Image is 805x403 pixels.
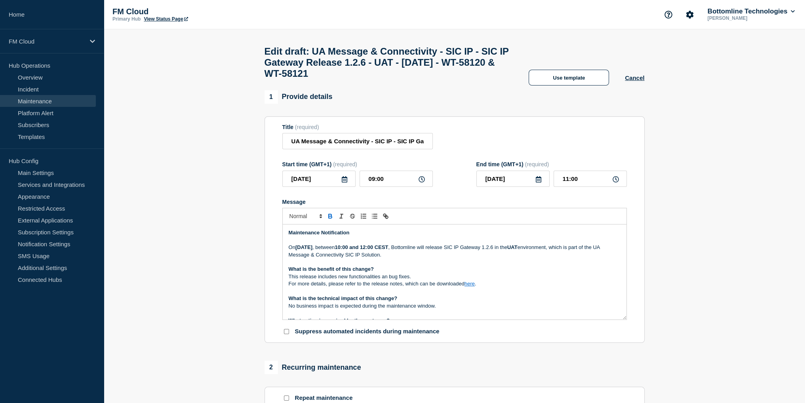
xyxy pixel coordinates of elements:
[282,124,433,130] div: Title
[336,211,347,221] button: Toggle italic text
[265,90,333,104] div: Provide details
[295,394,353,402] p: Repeat maintenance
[282,171,356,187] input: YYYY-MM-DD
[289,280,620,287] p: For more details, please refer to the release notes, which can be downloaded .
[347,211,358,221] button: Toggle strikethrough text
[289,302,620,310] p: No business impact is expected during the maintenance window.
[112,16,141,22] p: Primary Hub
[265,361,278,374] span: 2
[325,211,336,221] button: Toggle bold text
[112,7,271,16] p: FM Cloud
[289,230,350,236] strong: Maintenance Notification
[289,273,620,280] p: This release includes new functionalities an bug fixes.
[9,38,85,45] p: FM Cloud
[265,361,361,374] div: Recurring maintenance
[282,161,433,167] div: Start time (GMT+1)
[554,171,627,187] input: HH:MM
[369,211,380,221] button: Toggle bulleted list
[706,15,788,21] p: [PERSON_NAME]
[284,395,289,401] input: Repeat maintenance
[295,328,440,335] p: Suppress automated incidents during maintenance
[144,16,188,22] a: View Status Page
[265,46,513,79] h1: Edit draft: UA Message & Connectivity - SIC IP - SIC IP Gateway Release 1.2.6 - UAT - [DATE] - WT...
[282,133,433,149] input: Title
[681,6,698,23] button: Account settings
[660,6,677,23] button: Support
[289,317,390,323] strong: What action is required by the customer?
[476,161,627,167] div: End time (GMT+1)
[335,244,388,250] strong: 10:00 and 12:00 CEST
[295,244,312,250] strong: [DATE]
[360,171,433,187] input: HH:MM
[625,74,644,81] button: Cancel
[476,171,550,187] input: YYYY-MM-DD
[333,161,357,167] span: (required)
[286,211,325,221] span: Font size
[283,224,626,319] div: Message
[265,90,278,104] span: 1
[464,281,475,287] a: here
[282,199,627,205] div: Message
[284,329,289,334] input: Suppress automated incidents during maintenance
[525,161,549,167] span: (required)
[380,211,391,221] button: Toggle link
[706,8,796,15] button: Bottomline Technologies
[507,244,518,250] strong: UAT
[358,211,369,221] button: Toggle ordered list
[289,295,398,301] strong: What is the technical impact of this change?
[295,124,319,130] span: (required)
[529,70,609,86] button: Use template
[289,244,620,259] p: On , between , Bottomline will release SIC IP Gateway 1.2.6 in the environment, which is part of ...
[289,266,374,272] strong: What is the benefit of this change?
